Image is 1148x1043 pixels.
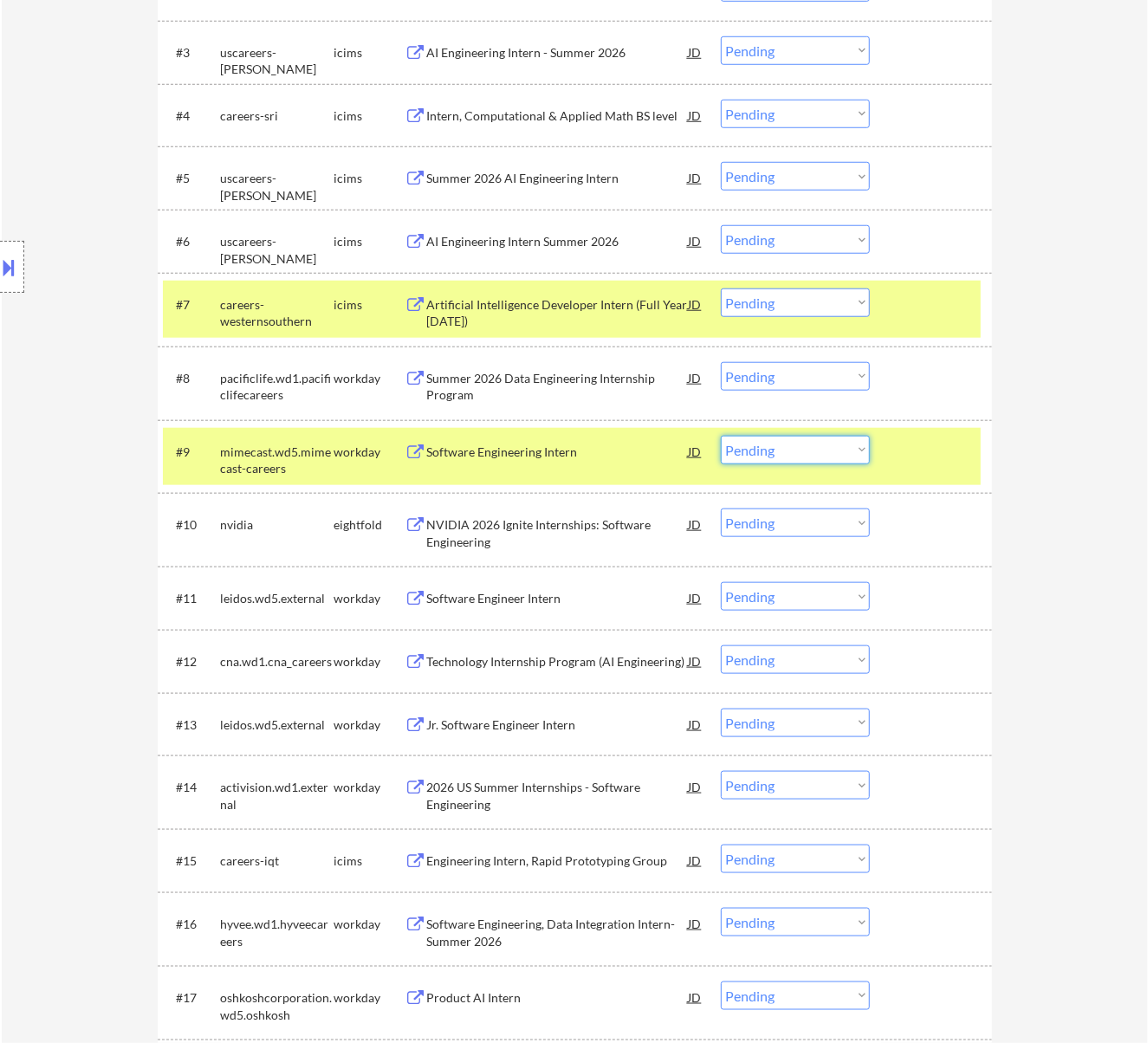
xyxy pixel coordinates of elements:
[427,590,689,607] div: Software Engineer Intern
[334,989,405,1007] div: workday
[427,233,689,250] div: AI Engineering Intern Summer 2026
[687,645,704,677] div: JD
[687,908,704,939] div: JD
[221,44,334,78] div: uscareers-[PERSON_NAME]
[427,44,689,62] div: AI Engineering Intern - Summer 2026
[334,370,405,387] div: workday
[221,779,334,813] div: activision.wd1.external
[427,916,689,949] div: Software Engineering, Data Integration Intern- Summer 2026
[334,516,405,534] div: eightfold
[177,852,207,870] div: #15
[427,852,689,870] div: Engineering Intern, Rapid Prototyping Group
[334,590,405,607] div: workday
[687,709,704,740] div: JD
[427,716,689,734] div: Jr. Software Engineer Intern
[427,444,689,461] div: Software Engineering Intern
[427,989,689,1007] div: Product AI Intern
[687,771,704,802] div: JD
[334,233,405,250] div: icims
[687,288,704,320] div: JD
[687,162,704,193] div: JD
[687,845,704,876] div: JD
[687,36,704,68] div: JD
[427,370,689,404] div: Summer 2026 Data Engineering Internship Program
[334,44,405,62] div: icims
[334,444,405,461] div: workday
[177,716,207,734] div: #13
[177,516,207,534] div: #10
[427,170,689,187] div: Summer 2026 AI Engineering Intern
[334,653,405,670] div: workday
[427,107,689,125] div: Intern, Computational & Applied Math BS level
[687,100,704,131] div: JD
[687,981,704,1013] div: JD
[427,516,689,550] div: NVIDIA 2026 Ignite Internships: Software Engineering
[427,653,689,670] div: Technology Internship Program (AI Engineering)
[687,362,704,393] div: JD
[687,225,704,256] div: JD
[177,916,207,933] div: #16
[221,444,334,477] div: mimecast.wd5.mimecast-careers
[687,509,704,540] div: JD
[221,716,334,734] div: leidos.wd5.external
[177,44,207,62] div: #3
[177,653,207,670] div: #12
[177,779,207,796] div: #14
[221,653,334,670] div: cna.wd1.cna_careers
[334,170,405,187] div: icims
[334,852,405,870] div: icims
[334,716,405,734] div: workday
[687,436,704,467] div: JD
[177,590,207,607] div: #11
[221,516,334,534] div: nvidia
[221,916,334,949] div: hyvee.wd1.hyveecareers
[221,852,334,870] div: careers-iqt
[177,444,207,461] div: #9
[334,107,405,125] div: icims
[334,916,405,933] div: workday
[427,779,689,813] div: 2026 US Summer Internships - Software Engineering
[177,989,207,1007] div: #17
[687,582,704,613] div: JD
[427,296,689,330] div: Artificial Intelligence Developer Intern (Full Year [DATE])
[334,779,405,796] div: workday
[221,989,334,1023] div: oshkoshcorporation.wd5.oshkosh
[334,296,405,314] div: icims
[221,590,334,607] div: leidos.wd5.external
